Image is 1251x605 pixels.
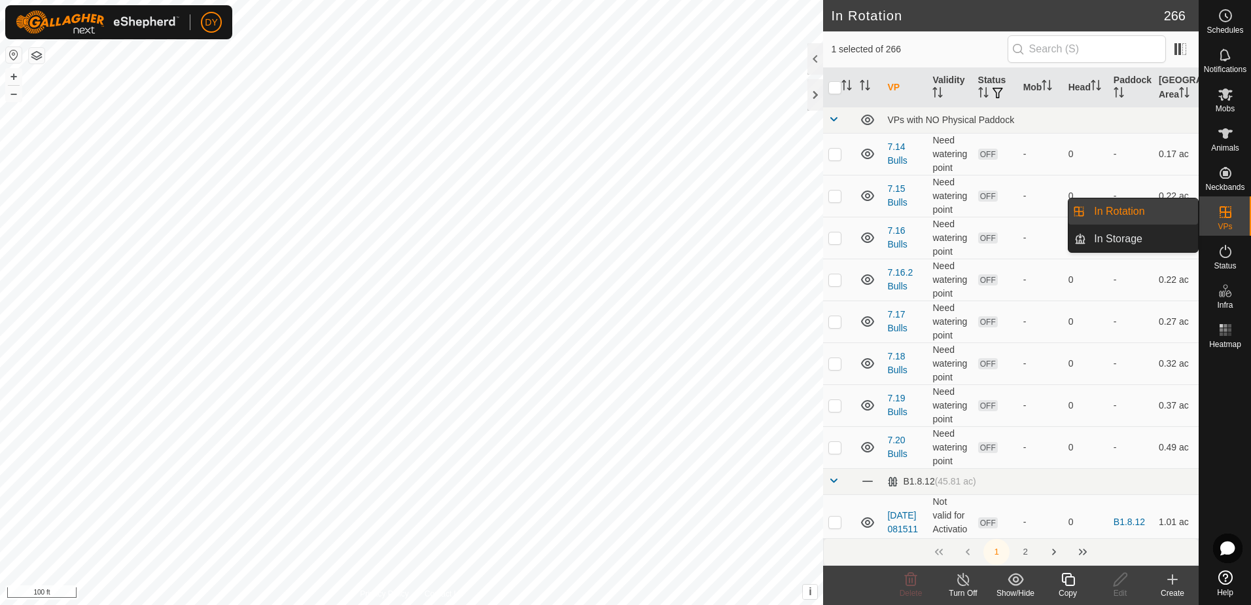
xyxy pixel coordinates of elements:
[978,149,998,160] span: OFF
[1154,259,1199,301] td: 0.22 ac
[1108,301,1154,342] td: -
[887,476,976,487] div: B1.8.12
[1023,441,1058,454] div: -
[1018,68,1063,107] th: Mob
[1063,133,1108,175] td: 0
[1063,494,1108,550] td: 0
[1164,6,1186,26] span: 266
[887,393,907,417] a: 7.19 Bulls
[1108,342,1154,384] td: -
[1094,587,1146,599] div: Edit
[1042,82,1052,92] p-sorticon: Activate to sort
[831,43,1007,56] span: 1 selected of 266
[927,426,972,468] td: Need watering point
[1023,357,1058,371] div: -
[1070,539,1096,565] button: Last Page
[1063,426,1108,468] td: 0
[927,175,972,217] td: Need watering point
[360,588,409,600] a: Privacy Policy
[978,517,998,528] span: OFF
[887,309,907,333] a: 7.17 Bulls
[1154,68,1199,107] th: [GEOGRAPHIC_DATA] Area
[1023,399,1058,412] div: -
[1154,426,1199,468] td: 0.49 ac
[983,539,1010,565] button: 1
[860,82,870,92] p-sorticon: Activate to sort
[1108,175,1154,217] td: -
[1217,301,1233,309] span: Infra
[809,586,811,597] span: i
[927,384,972,426] td: Need watering point
[1217,589,1233,596] span: Help
[978,89,989,100] p-sorticon: Activate to sort
[1204,65,1246,73] span: Notifications
[1154,175,1199,217] td: 0.22 ac
[887,510,918,534] a: [DATE] 081511
[29,48,44,64] button: Map Layers
[927,217,972,259] td: Need watering point
[1023,515,1058,529] div: -
[1108,426,1154,468] td: -
[1041,539,1067,565] button: Next Page
[1154,301,1199,342] td: 0.27 ac
[1063,175,1108,217] td: 0
[882,68,927,107] th: VP
[927,133,972,175] td: Need watering point
[927,259,972,301] td: Need watering point
[1154,384,1199,426] td: 0.37 ac
[841,82,852,92] p-sorticon: Activate to sort
[887,183,907,208] a: 7.15 Bulls
[1063,384,1108,426] td: 0
[1108,259,1154,301] td: -
[989,587,1042,599] div: Show/Hide
[1094,204,1144,219] span: In Rotation
[1114,517,1145,527] a: B1.8.12
[6,47,22,63] button: Reset Map
[1199,565,1251,602] a: Help
[1205,183,1244,191] span: Neckbands
[1063,217,1108,259] td: 0
[1216,105,1235,113] span: Mobs
[978,442,998,453] span: OFF
[978,316,998,327] span: OFF
[1023,147,1058,161] div: -
[978,358,998,369] span: OFF
[1214,262,1236,270] span: Status
[1063,68,1108,107] th: Head
[978,274,998,285] span: OFF
[1108,68,1154,107] th: Paddock
[927,301,972,342] td: Need watering point
[1012,539,1038,565] button: 2
[1218,223,1232,230] span: VPs
[927,494,972,550] td: Not valid for Activations
[1108,133,1154,175] td: -
[932,89,943,100] p-sorticon: Activate to sort
[1154,494,1199,550] td: 1.01 ac
[900,589,923,598] span: Delete
[1023,231,1058,245] div: -
[1068,198,1198,225] li: In Rotation
[1211,144,1239,152] span: Animals
[1207,26,1243,34] span: Schedules
[1091,82,1101,92] p-sorticon: Activate to sort
[1108,384,1154,426] td: -
[1209,340,1241,348] span: Heatmap
[887,141,907,166] a: 7.14 Bulls
[831,8,1163,24] h2: In Rotation
[1114,89,1124,100] p-sorticon: Activate to sort
[1154,133,1199,175] td: 0.17 ac
[16,10,179,34] img: Gallagher Logo
[927,68,972,107] th: Validity
[1063,301,1108,342] td: 0
[1008,35,1166,63] input: Search (S)
[1154,342,1199,384] td: 0.32 ac
[978,191,998,202] span: OFF
[973,68,1018,107] th: Status
[803,585,817,599] button: i
[887,267,913,291] a: 7.16.2 Bulls
[1086,226,1198,252] a: In Storage
[425,588,463,600] a: Contact Us
[927,342,972,384] td: Need watering point
[978,232,998,244] span: OFF
[1023,315,1058,329] div: -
